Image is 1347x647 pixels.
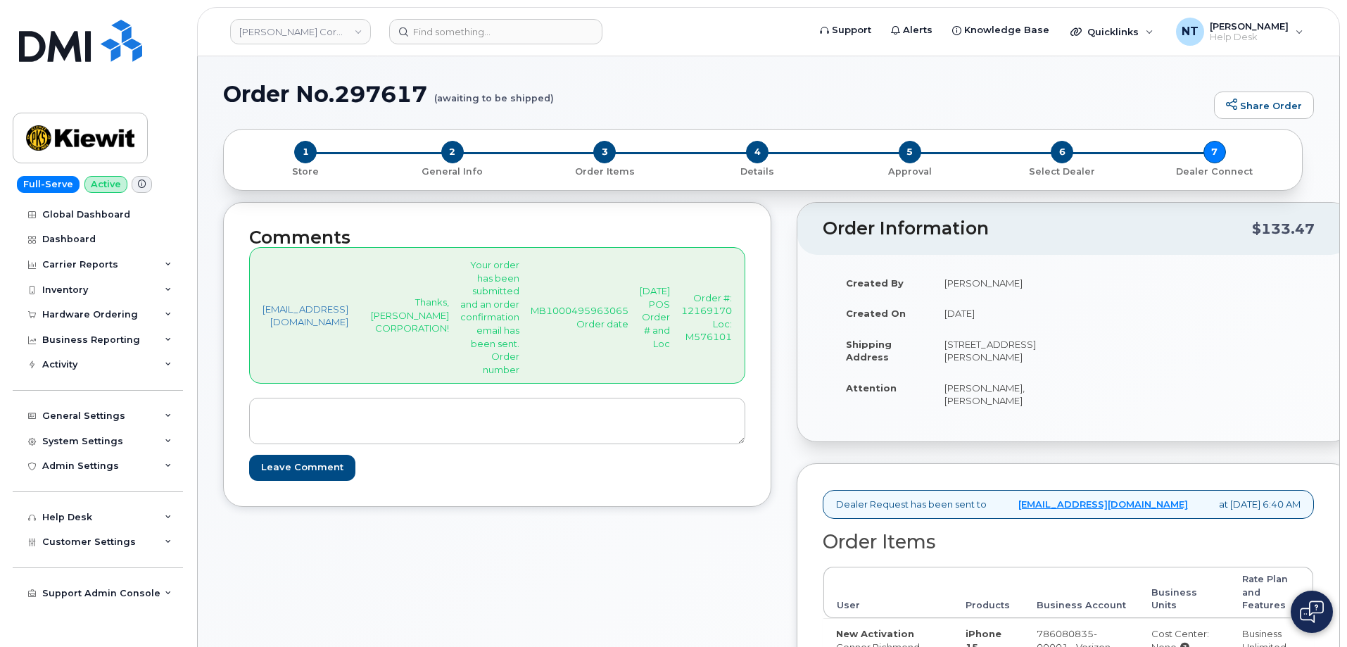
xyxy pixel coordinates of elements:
[377,163,529,178] a: 2 General Info
[833,163,986,178] a: 5 Approval
[823,532,1314,553] h2: Order Items
[846,277,904,289] strong: Created By
[1252,215,1315,242] div: $133.47
[836,628,914,639] strong: New Activation
[846,382,897,394] strong: Attention
[441,141,464,163] span: 2
[687,165,828,178] p: Details
[531,304,628,330] p: MB1000495963065 Order date
[681,291,732,344] p: Order #: 12169170 Loc: M576101
[241,165,371,178] p: Store
[1024,567,1139,618] th: Business Account
[932,298,1063,329] td: [DATE]
[593,141,616,163] span: 3
[839,165,980,178] p: Approval
[1229,567,1313,618] th: Rate Plan and Features
[235,163,377,178] a: 1 Store
[294,141,317,163] span: 1
[263,303,348,329] a: [EMAIL_ADDRESS][DOMAIN_NAME]
[460,258,519,376] p: Your order has been submitted and an order confirmation email has been sent. Order number
[681,163,834,178] a: 4 Details
[932,268,1063,299] td: [PERSON_NAME]
[953,567,1024,618] th: Products
[371,296,449,335] p: Thanks, [PERSON_NAME] CORPORATION!
[746,141,769,163] span: 4
[899,141,921,163] span: 5
[823,567,953,618] th: User
[1139,567,1229,618] th: Business Units
[534,165,676,178] p: Order Items
[986,163,1139,178] a: 6 Select Dealer
[932,372,1063,416] td: [PERSON_NAME], [PERSON_NAME]
[382,165,524,178] p: General Info
[1051,141,1073,163] span: 6
[823,490,1314,519] div: Dealer Request has been sent to at [DATE] 6:40 AM
[846,339,892,363] strong: Shipping Address
[1300,601,1324,623] img: Open chat
[249,228,745,248] h2: Comments
[1018,498,1188,511] a: [EMAIL_ADDRESS][DOMAIN_NAME]
[1214,92,1314,120] a: Share Order
[823,219,1252,239] h2: Order Information
[846,308,906,319] strong: Created On
[434,82,554,103] small: (awaiting to be shipped)
[249,455,355,481] input: Leave Comment
[992,165,1133,178] p: Select Dealer
[223,82,1207,106] h1: Order No.297617
[640,284,670,350] p: [DATE] POS Order # and Loc
[932,329,1063,372] td: [STREET_ADDRESS][PERSON_NAME]
[529,163,681,178] a: 3 Order Items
